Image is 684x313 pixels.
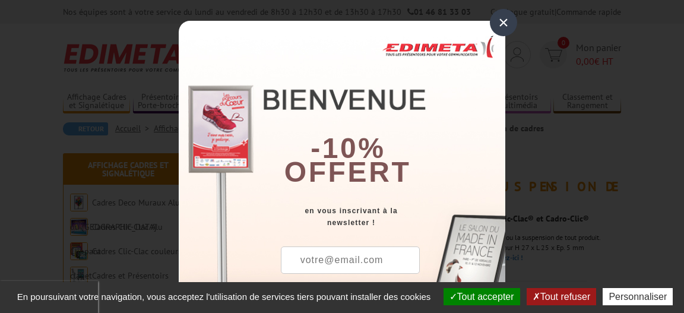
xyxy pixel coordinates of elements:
input: votre@email.com [281,246,420,274]
font: offert [284,156,411,188]
b: -10% [311,132,385,164]
div: en vous inscrivant à la newsletter ! [274,205,505,229]
span: En poursuivant votre navigation, vous acceptez l'utilisation de services tiers pouvant installer ... [11,292,437,302]
div: × [490,9,517,36]
button: Tout accepter [444,288,520,305]
button: Personnaliser (fenêtre modale) [603,288,673,305]
button: Tout refuser [527,288,596,305]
